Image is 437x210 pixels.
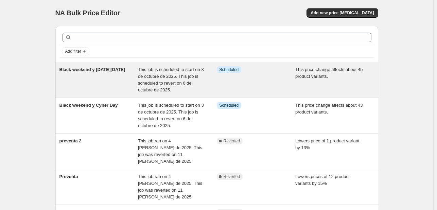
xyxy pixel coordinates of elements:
[59,67,125,72] span: Black weekend y [DATE][DATE]
[62,47,89,55] button: Add filter
[138,103,204,128] span: This job is scheduled to start on 3 de octubre de 2025. This job is scheduled to revert on 6 de o...
[307,8,378,18] button: Add new price [MEDICAL_DATA]
[295,67,363,79] span: This price change affects about 45 product variants.
[295,138,360,150] span: Lowers price of 1 product variant by 13%
[138,174,202,199] span: This job ran on 4 [PERSON_NAME] de 2025. This job was reverted on 11 [PERSON_NAME] de 2025.
[138,67,204,92] span: This job is scheduled to start on 3 de octubre de 2025. This job is scheduled to revert on 6 de o...
[65,49,81,54] span: Add filter
[59,138,82,143] span: preventa 2
[59,103,118,108] span: Black weekend y Cyber Day
[311,10,374,16] span: Add new price [MEDICAL_DATA]
[138,138,202,164] span: This job ran on 4 [PERSON_NAME] de 2025. This job was reverted on 11 [PERSON_NAME] de 2025.
[59,174,78,179] span: Preventa
[220,103,239,108] span: Scheduled
[220,67,239,72] span: Scheduled
[295,174,350,186] span: Lowers prices of 12 product variants by 15%
[295,103,363,115] span: This price change affects about 43 product variants.
[224,138,240,144] span: Reverted
[55,9,120,17] span: NA Bulk Price Editor
[224,174,240,179] span: Reverted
